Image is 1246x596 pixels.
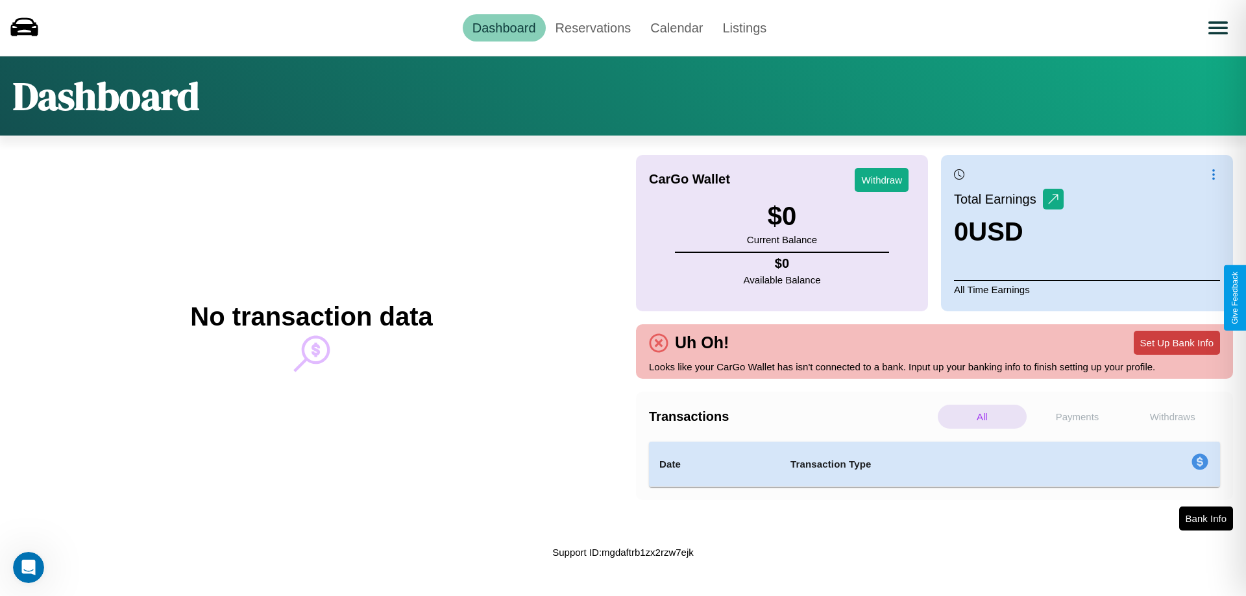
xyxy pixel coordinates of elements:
[747,231,817,248] p: Current Balance
[13,69,199,123] h1: Dashboard
[190,302,432,331] h2: No transaction data
[1128,405,1217,429] p: Withdraws
[463,14,546,42] a: Dashboard
[13,552,44,583] iframe: Intercom live chat
[1230,272,1240,324] div: Give Feedback
[954,217,1064,246] h3: 0 USD
[1179,507,1233,530] button: Bank Info
[954,280,1220,298] p: All Time Earnings
[649,442,1220,487] table: simple table
[790,457,1085,472] h4: Transaction Type
[954,187,1043,211] p: Total Earnings
[668,333,735,352] h4: Uh Oh!
[546,14,641,42] a: Reservations
[1200,10,1236,46] button: Open menu
[1033,405,1122,429] p: Payments
[649,358,1220,375] p: Looks like your CarGo Wallet has isn't connected to a bank. Input up your banking info to finish ...
[552,543,694,561] p: Support ID: mgdaftrb1zx2rzw7ejk
[659,457,770,472] h4: Date
[649,409,934,424] h4: Transactions
[713,14,776,42] a: Listings
[744,256,821,271] h4: $ 0
[744,271,821,289] p: Available Balance
[641,14,713,42] a: Calendar
[649,172,730,187] h4: CarGo Wallet
[938,405,1027,429] p: All
[855,168,909,192] button: Withdraw
[747,202,817,231] h3: $ 0
[1134,331,1220,355] button: Set Up Bank Info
